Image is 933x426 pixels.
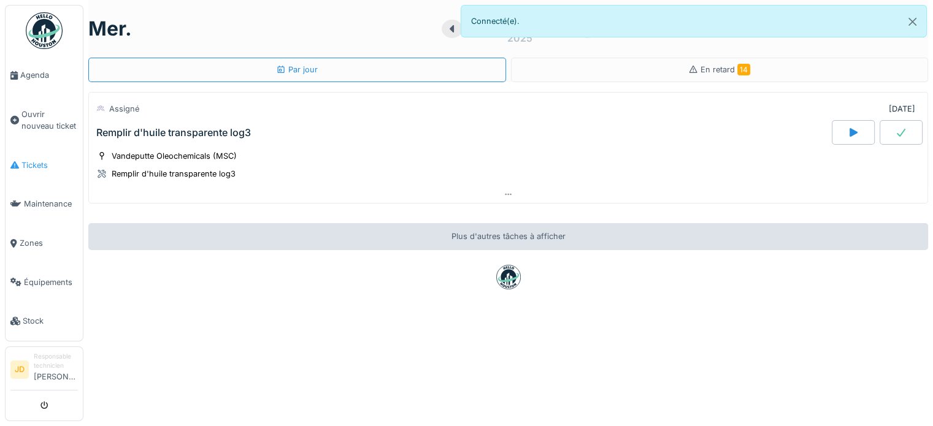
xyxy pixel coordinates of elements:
[26,12,63,49] img: Badge_color-CXgf-gQk.svg
[21,159,78,171] span: Tickets
[276,64,318,75] div: Par jour
[109,103,139,115] div: Assigné
[21,108,78,132] span: Ouvrir nouveau ticket
[507,31,532,45] div: 2025
[6,224,83,263] a: Zones
[10,352,78,390] a: JD Responsable technicien[PERSON_NAME]
[6,263,83,302] a: Équipements
[24,198,78,210] span: Maintenance
[88,17,132,40] h1: mer.
[24,276,78,288] span: Équipements
[899,6,926,38] button: Close
[701,65,750,74] span: En retard
[6,95,83,146] a: Ouvrir nouveau ticket
[6,56,83,95] a: Agenda
[6,146,83,185] a: Tickets
[20,69,78,81] span: Agenda
[496,265,521,289] img: badge-BVDL4wpA.svg
[10,360,29,379] li: JD
[34,352,78,371] div: Responsable technicien
[96,127,251,139] div: Remplir d'huile transparente log3
[112,168,236,180] div: Remplir d'huile transparente log3
[20,237,78,249] span: Zones
[88,223,928,249] div: Plus d'autres tâches à afficher
[461,5,927,37] div: Connecté(e).
[737,64,750,75] span: 14
[6,302,83,341] a: Stock
[34,352,78,387] li: [PERSON_NAME]
[23,315,78,327] span: Stock
[6,184,83,224] a: Maintenance
[889,103,915,115] div: [DATE]
[112,150,237,162] div: Vandeputte Oleochemicals (MSC)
